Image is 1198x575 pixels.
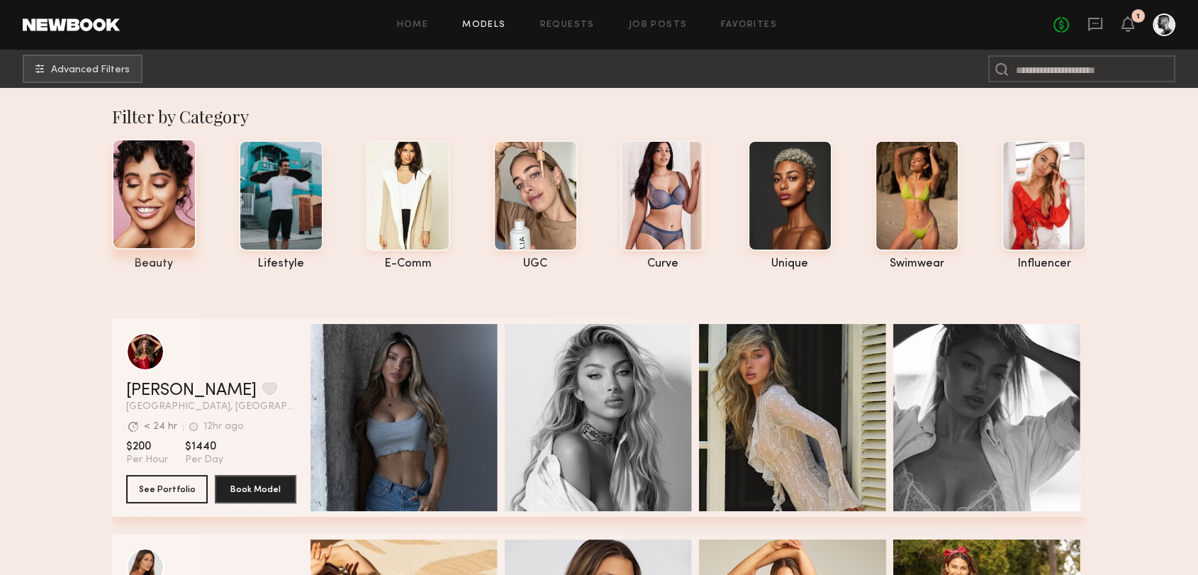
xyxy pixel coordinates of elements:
[185,440,223,454] span: $1440
[1002,258,1086,270] div: influencer
[721,21,777,30] a: Favorites
[629,21,688,30] a: Job Posts
[51,65,130,75] span: Advanced Filters
[366,258,450,270] div: e-comm
[126,382,257,399] a: [PERSON_NAME]
[112,105,1087,128] div: Filter by Category
[397,21,429,30] a: Home
[1136,13,1140,21] div: 1
[239,258,323,270] div: lifestyle
[112,258,196,270] div: beauty
[493,258,578,270] div: UGC
[126,454,168,467] span: Per Hour
[144,422,177,432] div: < 24 hr
[215,475,296,503] button: Book Model
[126,440,168,454] span: $200
[126,475,208,503] button: See Portfolio
[203,422,244,432] div: 12hr ago
[126,402,296,412] span: [GEOGRAPHIC_DATA], [GEOGRAPHIC_DATA]
[875,258,959,270] div: swimwear
[23,55,142,83] button: Advanced Filters
[462,21,505,30] a: Models
[540,21,595,30] a: Requests
[748,258,832,270] div: unique
[185,454,223,467] span: Per Day
[620,258,705,270] div: curve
